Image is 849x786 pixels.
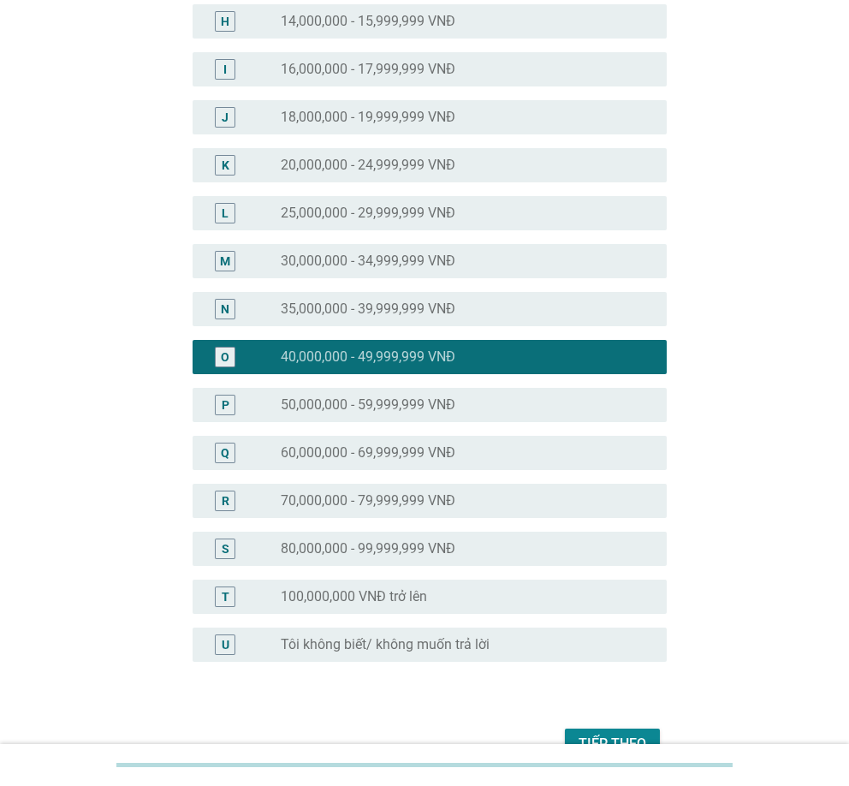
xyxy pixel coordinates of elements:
[281,109,455,126] label: 18,000,000 - 19,999,999 VNĐ
[565,729,660,759] button: Tiếp theo
[281,588,427,605] label: 100,000,000 VNĐ trở lên
[281,636,490,653] label: Tôi không biết/ không muốn trả lời
[222,108,229,126] div: J
[222,587,229,605] div: T
[281,444,455,461] label: 60,000,000 - 69,999,999 VNĐ
[281,61,455,78] label: 16,000,000 - 17,999,999 VNĐ
[223,60,227,78] div: I
[220,252,230,270] div: M
[281,253,455,270] label: 30,000,000 - 34,999,999 VNĐ
[281,157,455,174] label: 20,000,000 - 24,999,999 VNĐ
[221,348,229,366] div: O
[579,734,646,754] div: Tiếp theo
[222,635,229,653] div: U
[222,396,229,414] div: P
[281,540,455,557] label: 80,000,000 - 99,999,999 VNĐ
[222,204,229,222] div: L
[222,491,229,509] div: R
[221,300,229,318] div: N
[281,396,455,414] label: 50,000,000 - 59,999,999 VNĐ
[221,12,229,30] div: H
[281,301,455,318] label: 35,000,000 - 39,999,999 VNĐ
[281,348,455,366] label: 40,000,000 - 49,999,999 VNĐ
[281,205,455,222] label: 25,000,000 - 29,999,999 VNĐ
[281,13,455,30] label: 14,000,000 - 15,999,999 VNĐ
[221,444,229,461] div: Q
[222,539,229,557] div: S
[222,156,229,174] div: K
[281,492,455,509] label: 70,000,000 - 79,999,999 VNĐ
